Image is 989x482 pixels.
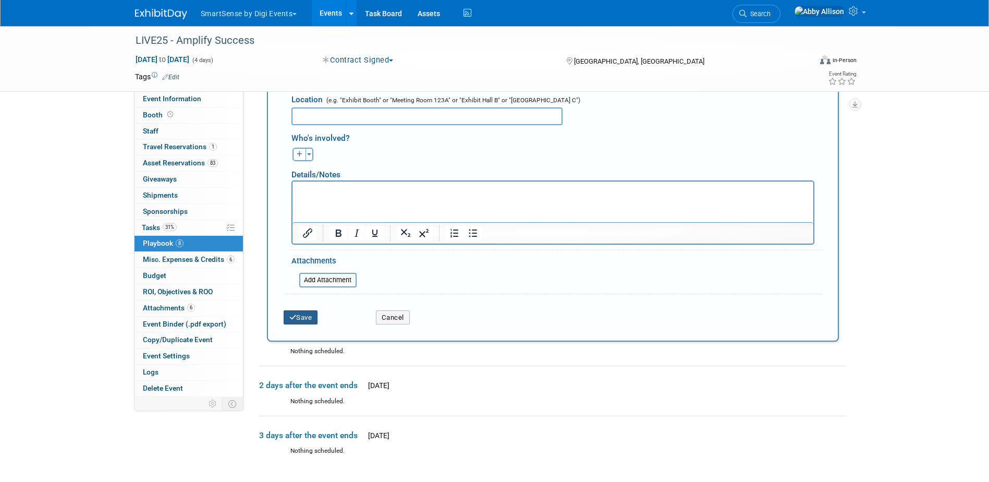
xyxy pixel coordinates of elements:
[157,55,167,64] span: to
[366,226,384,240] button: Underline
[291,95,323,104] span: Location
[446,226,463,240] button: Numbered list
[209,143,217,151] span: 1
[820,56,831,64] img: Format-Inperson.png
[135,124,243,139] a: Staff
[259,447,847,465] div: Nothing scheduled.
[135,317,243,332] a: Event Binder (.pdf export)
[163,223,177,231] span: 31%
[135,139,243,155] a: Travel Reservations1
[222,397,243,411] td: Toggle Event Tabs
[135,268,243,284] a: Budget
[143,384,183,392] span: Delete Event
[365,431,389,440] span: [DATE]
[750,54,857,70] div: Event Format
[191,57,213,64] span: (4 days)
[227,256,235,263] span: 6
[132,31,796,50] div: LIVE25 - Amplify Success
[365,381,389,390] span: [DATE]
[143,239,184,247] span: Playbook
[143,159,218,167] span: Asset Reservations
[415,226,433,240] button: Superscript
[135,332,243,348] a: Copy/Duplicate Event
[291,256,357,269] div: Attachments
[143,207,188,215] span: Sponsorships
[732,5,780,23] a: Search
[747,10,771,18] span: Search
[284,310,318,325] button: Save
[135,252,243,268] a: Misc. Expenses & Credits6
[574,57,704,65] span: [GEOGRAPHIC_DATA], [GEOGRAPHIC_DATA]
[143,94,201,103] span: Event Information
[135,236,243,251] a: Playbook8
[135,172,243,187] a: Giveaways
[143,191,178,199] span: Shipments
[135,220,243,236] a: Tasks31%
[259,397,847,415] div: Nothing scheduled.
[143,111,175,119] span: Booth
[135,188,243,203] a: Shipments
[832,56,857,64] div: In-Person
[204,397,222,411] td: Personalize Event Tab Strip
[135,71,179,82] td: Tags
[143,142,217,151] span: Travel Reservations
[319,55,397,66] button: Contract Signed
[135,300,243,316] a: Attachments6
[259,430,363,441] span: 3 days after the event ends
[165,111,175,118] span: Booth not reserved yet
[135,9,187,19] img: ExhibitDay
[135,204,243,220] a: Sponsorships
[143,127,158,135] span: Staff
[143,271,166,280] span: Budget
[135,155,243,171] a: Asset Reservations83
[828,71,856,77] div: Event Rating
[143,175,177,183] span: Giveaways
[143,255,235,263] span: Misc. Expenses & Credits
[464,226,482,240] button: Bullet list
[299,226,316,240] button: Insert/edit link
[376,310,410,325] button: Cancel
[143,352,190,360] span: Event Settings
[291,128,822,145] div: Who's involved?
[135,381,243,396] a: Delete Event
[329,226,347,240] button: Bold
[143,304,195,312] span: Attachments
[324,97,580,104] span: (e.g. "Exhibit Booth" or "Meeting Room 123A" or "Exhibit Hall B" or "[GEOGRAPHIC_DATA] C")
[176,239,184,247] span: 8
[135,91,243,107] a: Event Information
[794,6,845,17] img: Abby Allison
[162,74,179,81] a: Edit
[143,320,226,328] span: Event Binder (.pdf export)
[348,226,365,240] button: Italic
[143,335,213,344] span: Copy/Duplicate Event
[259,380,363,391] span: 2 days after the event ends
[143,287,213,296] span: ROI, Objectives & ROO
[135,365,243,380] a: Logs
[143,368,158,376] span: Logs
[135,55,190,64] span: [DATE] [DATE]
[135,107,243,123] a: Booth
[187,304,195,311] span: 6
[135,348,243,364] a: Event Settings
[292,182,813,222] iframe: Rich Text Area
[207,159,218,167] span: 83
[397,226,414,240] button: Subscript
[142,223,177,232] span: Tasks
[291,161,814,180] div: Details/Notes
[259,347,847,365] div: Nothing scheduled.
[135,284,243,300] a: ROI, Objectives & ROO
